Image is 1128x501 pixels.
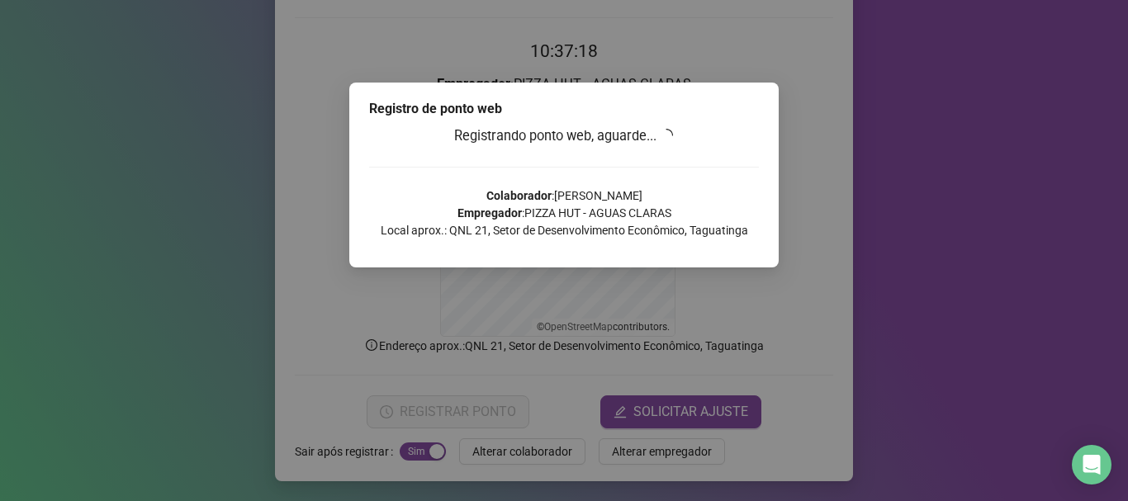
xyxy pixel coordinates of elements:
[369,125,759,147] h3: Registrando ponto web, aguarde...
[486,189,552,202] strong: Colaborador
[1072,445,1111,484] div: Open Intercom Messenger
[369,187,759,239] p: : [PERSON_NAME] : PIZZA HUT - AGUAS CLARAS Local aprox.: QNL 21, Setor de Desenvolvimento Econômi...
[457,206,522,220] strong: Empregador
[660,129,673,142] span: loading
[369,99,759,119] div: Registro de ponto web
